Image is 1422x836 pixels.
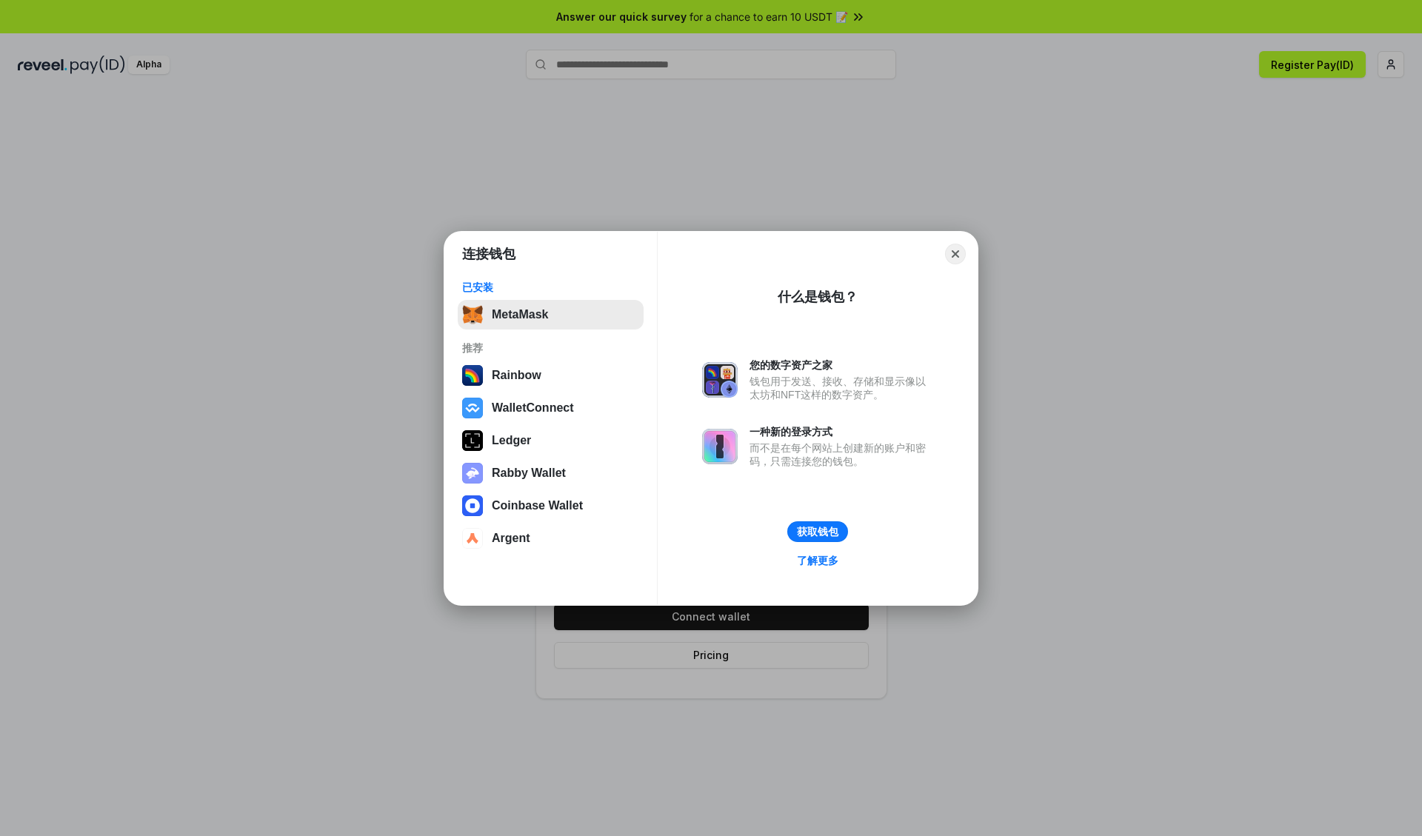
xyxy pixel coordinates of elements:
[702,362,738,398] img: svg+xml,%3Csvg%20xmlns%3D%22http%3A%2F%2Fwww.w3.org%2F2000%2Fsvg%22%20fill%3D%22none%22%20viewBox...
[458,393,644,423] button: WalletConnect
[492,434,531,447] div: Ledger
[702,429,738,464] img: svg+xml,%3Csvg%20xmlns%3D%22http%3A%2F%2Fwww.w3.org%2F2000%2Fsvg%22%20fill%3D%22none%22%20viewBox...
[750,375,933,401] div: 钱包用于发送、接收、存储和显示像以太坊和NFT这样的数字资产。
[750,425,933,438] div: 一种新的登录方式
[458,491,644,521] button: Coinbase Wallet
[492,467,566,480] div: Rabby Wallet
[458,361,644,390] button: Rainbow
[462,463,483,484] img: svg+xml,%3Csvg%20xmlns%3D%22http%3A%2F%2Fwww.w3.org%2F2000%2Fsvg%22%20fill%3D%22none%22%20viewBox...
[462,495,483,516] img: svg+xml,%3Csvg%20width%3D%2228%22%20height%3D%2228%22%20viewBox%3D%220%200%2028%2028%22%20fill%3D...
[945,244,966,264] button: Close
[750,441,933,468] div: 而不是在每个网站上创建新的账户和密码，只需连接您的钱包。
[492,369,541,382] div: Rainbow
[797,554,838,567] div: 了解更多
[462,304,483,325] img: svg+xml,%3Csvg%20fill%3D%22none%22%20height%3D%2233%22%20viewBox%3D%220%200%2035%2033%22%20width%...
[462,398,483,418] img: svg+xml,%3Csvg%20width%3D%2228%22%20height%3D%2228%22%20viewBox%3D%220%200%2028%2028%22%20fill%3D...
[492,532,530,545] div: Argent
[750,358,933,372] div: 您的数字资产之家
[462,341,639,355] div: 推荐
[462,281,639,294] div: 已安装
[492,401,574,415] div: WalletConnect
[462,528,483,549] img: svg+xml,%3Csvg%20width%3D%2228%22%20height%3D%2228%22%20viewBox%3D%220%200%2028%2028%22%20fill%3D...
[492,308,548,321] div: MetaMask
[788,551,847,570] a: 了解更多
[462,245,515,263] h1: 连接钱包
[462,365,483,386] img: svg+xml,%3Csvg%20width%3D%22120%22%20height%3D%22120%22%20viewBox%3D%220%200%20120%20120%22%20fil...
[787,521,848,542] button: 获取钱包
[458,426,644,455] button: Ledger
[492,499,583,512] div: Coinbase Wallet
[462,430,483,451] img: svg+xml,%3Csvg%20xmlns%3D%22http%3A%2F%2Fwww.w3.org%2F2000%2Fsvg%22%20width%3D%2228%22%20height%3...
[797,525,838,538] div: 获取钱包
[458,300,644,330] button: MetaMask
[778,288,858,306] div: 什么是钱包？
[458,524,644,553] button: Argent
[458,458,644,488] button: Rabby Wallet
